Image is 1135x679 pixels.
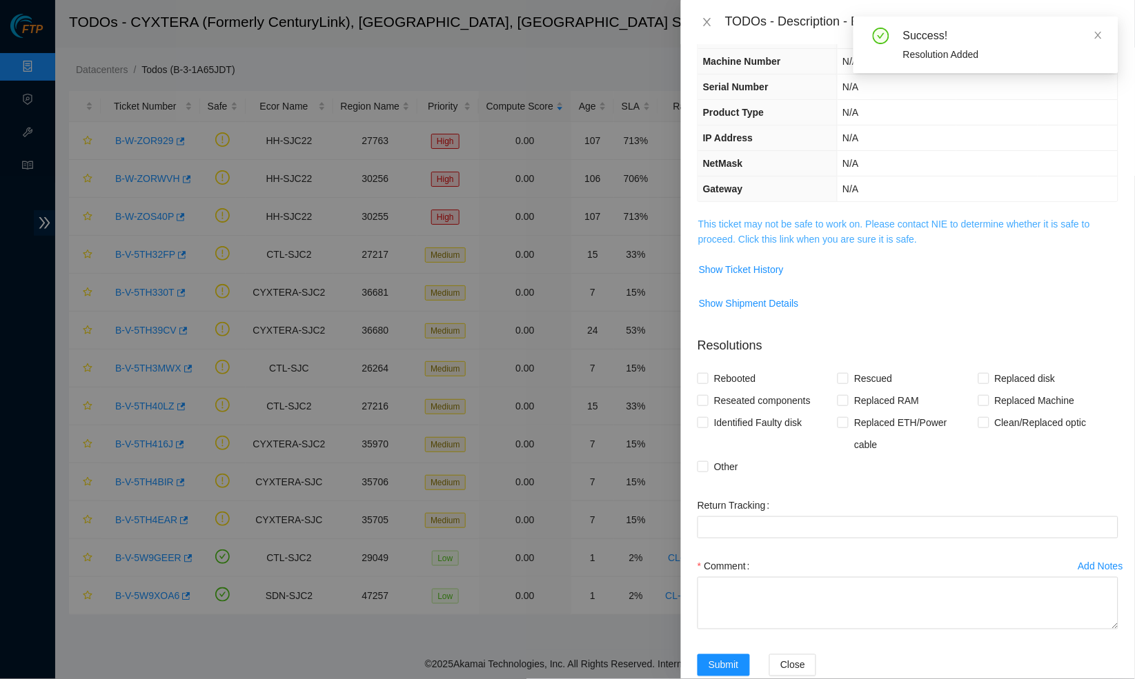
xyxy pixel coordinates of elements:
span: Close [780,658,805,673]
span: Replaced ETH/Power cable [849,412,978,456]
div: Resolution Added [903,47,1102,62]
span: Identified Faulty disk [709,412,808,434]
span: Rescued [849,367,898,389]
span: Other [709,456,744,478]
span: Rebooted [709,367,762,389]
span: close [702,17,713,28]
span: IP Address [703,132,753,143]
span: N/A [842,56,858,67]
span: Clean/Replaced optic [989,412,1092,434]
span: close [1094,30,1103,40]
div: Add Notes [1078,561,1123,571]
span: Submit [709,658,739,673]
span: NetMask [703,158,743,169]
label: Comment [698,555,756,577]
p: Resolutions [698,325,1118,355]
div: TODOs - Description - B-V-5TH330T [725,11,1118,33]
span: Replaced RAM [849,389,925,412]
span: Show Ticket History [699,262,784,277]
span: N/A [842,132,858,143]
input: Return Tracking [698,516,1118,538]
button: Show Shipment Details [698,292,800,314]
button: Close [698,16,717,29]
span: N/A [842,183,858,194]
span: N/A [842,81,858,92]
div: Success! [903,28,1102,44]
span: Machine Number [703,56,781,67]
span: Show Shipment Details [699,296,799,311]
span: Product Type [703,107,764,118]
span: check-circle [873,28,889,44]
span: Gateway [703,183,743,194]
button: Add Notes [1078,555,1124,577]
textarea: Comment [698,577,1118,629]
span: Replaced Machine [989,389,1080,412]
button: Show Ticket History [698,259,784,281]
span: N/A [842,158,858,169]
span: Serial Number [703,81,769,92]
span: Reseated components [709,389,816,412]
span: Replaced disk [989,367,1061,389]
label: Return Tracking [698,494,776,516]
span: N/A [842,107,858,118]
button: Close [769,654,816,676]
button: Submit [698,654,750,676]
a: This ticket may not be safe to work on. Please contact NIE to determine whether it is safe to pro... [698,219,1090,245]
